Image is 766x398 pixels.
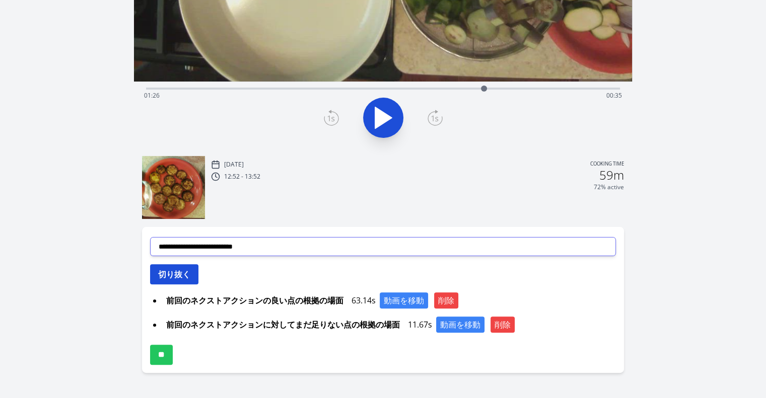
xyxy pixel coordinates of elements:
button: 切り抜く [150,264,198,284]
div: 11.67s [162,316,616,333]
p: [DATE] [224,161,244,169]
span: 00:35 [606,91,622,100]
p: 12:52 - 13:52 [224,173,260,181]
img: 250914165333_thumb.jpeg [142,156,205,219]
span: 前回のネクストアクションの良い点の根拠の場面 [162,292,347,308]
span: 前回のネクストアクションに対してまだ足りない点の根拠の場面 [162,316,404,333]
button: 削除 [491,316,515,333]
span: 01:26 [144,91,160,100]
div: 63.14s [162,292,616,308]
h2: 59m [599,169,624,181]
p: Cooking time [590,160,624,169]
button: 削除 [434,292,458,308]
button: 動画を移動 [380,292,428,308]
p: 72% active [594,183,624,191]
button: 動画を移動 [436,316,484,333]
